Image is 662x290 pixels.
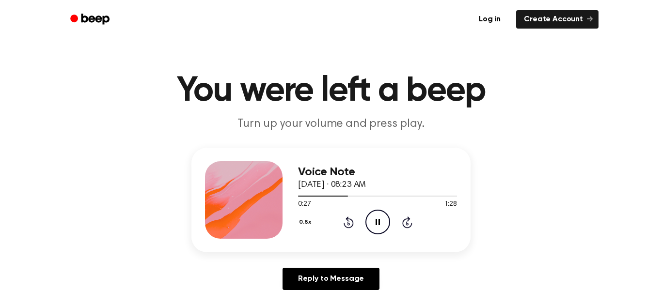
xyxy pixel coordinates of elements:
a: Log in [469,8,510,31]
button: 0.8x [298,214,315,230]
a: Reply to Message [283,268,379,290]
h1: You were left a beep [83,74,579,108]
a: Beep [63,10,118,29]
p: Turn up your volume and press play. [145,116,517,132]
a: Create Account [516,10,599,29]
h3: Voice Note [298,166,457,179]
span: 1:28 [444,199,457,210]
span: [DATE] · 08:23 AM [298,181,366,189]
span: 0:27 [298,199,311,210]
